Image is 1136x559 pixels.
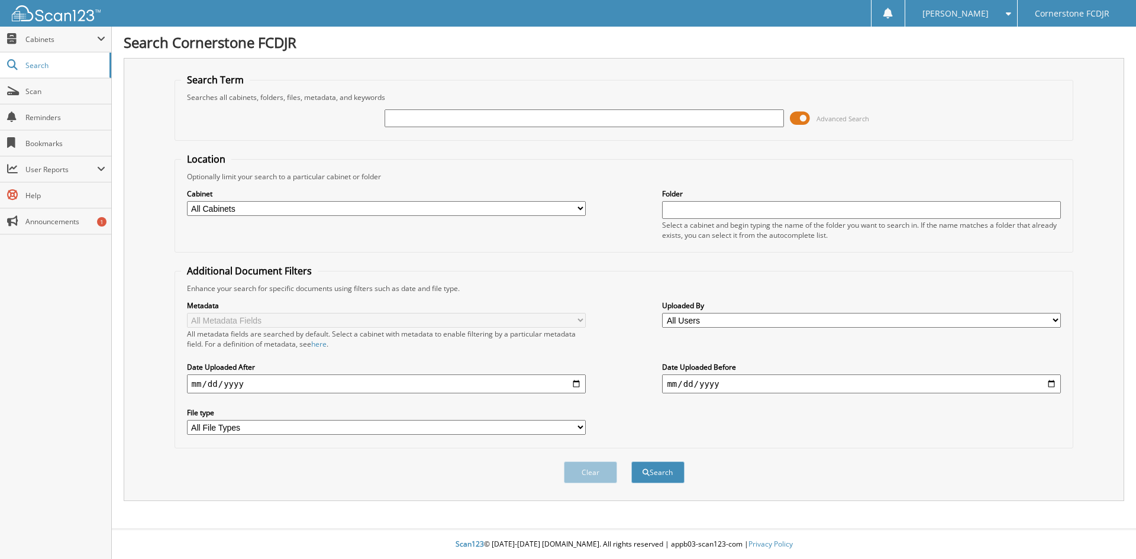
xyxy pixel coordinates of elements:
span: Scan123 [456,539,484,549]
h1: Search Cornerstone FCDJR [124,33,1124,52]
div: 1 [97,217,106,227]
label: Cabinet [187,189,586,199]
span: Advanced Search [816,114,869,123]
div: Searches all cabinets, folders, files, metadata, and keywords [181,92,1067,102]
a: Privacy Policy [748,539,793,549]
div: © [DATE]-[DATE] [DOMAIN_NAME]. All rights reserved | appb03-scan123-com | [112,530,1136,559]
label: Folder [662,189,1061,199]
span: Search [25,60,104,70]
legend: Search Term [181,73,250,86]
label: Date Uploaded Before [662,362,1061,372]
span: Help [25,190,105,201]
div: Enhance your search for specific documents using filters such as date and file type. [181,283,1067,293]
label: Metadata [187,300,586,311]
span: Announcements [25,217,105,227]
legend: Location [181,153,231,166]
span: Cornerstone FCDJR [1035,10,1109,17]
span: Scan [25,86,105,96]
label: Uploaded By [662,300,1061,311]
button: Clear [564,461,617,483]
span: Cabinets [25,34,97,44]
span: Bookmarks [25,138,105,148]
div: Optionally limit your search to a particular cabinet or folder [181,172,1067,182]
legend: Additional Document Filters [181,264,318,277]
img: scan123-logo-white.svg [12,5,101,21]
button: Search [631,461,685,483]
div: Select a cabinet and begin typing the name of the folder you want to search in. If the name match... [662,220,1061,240]
span: Reminders [25,112,105,122]
input: start [187,374,586,393]
label: File type [187,408,586,418]
input: end [662,374,1061,393]
span: [PERSON_NAME] [922,10,989,17]
div: All metadata fields are searched by default. Select a cabinet with metadata to enable filtering b... [187,329,586,349]
label: Date Uploaded After [187,362,586,372]
a: here [311,339,327,349]
span: User Reports [25,164,97,175]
